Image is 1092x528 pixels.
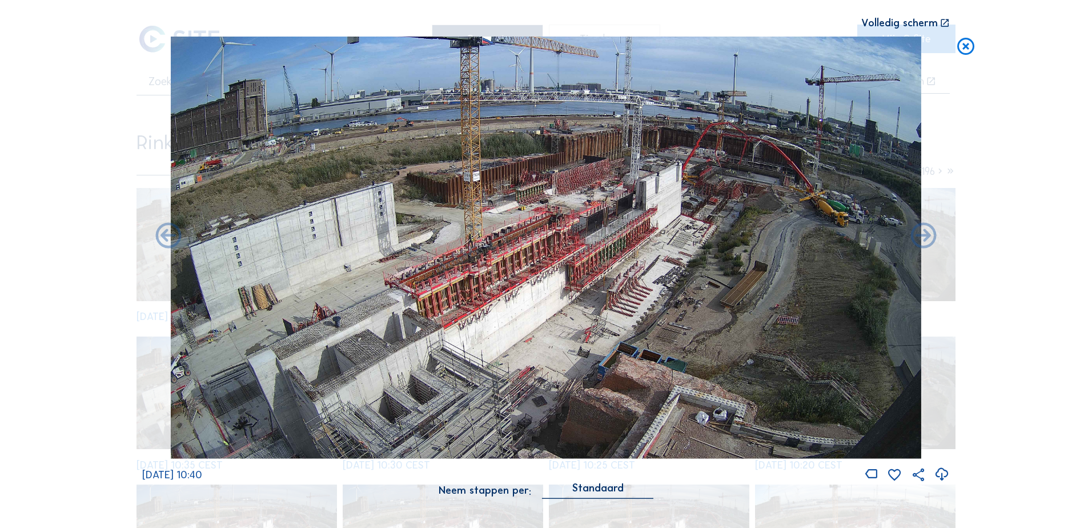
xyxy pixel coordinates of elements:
img: Image [171,37,921,459]
div: Standaard [572,483,624,493]
i: Back [908,221,939,252]
i: Forward [153,221,184,252]
div: Volledig scherm [861,18,938,29]
span: [DATE] 10:40 [142,469,202,481]
div: Standaard [542,483,653,498]
div: Neem stappen per: [439,485,531,495]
